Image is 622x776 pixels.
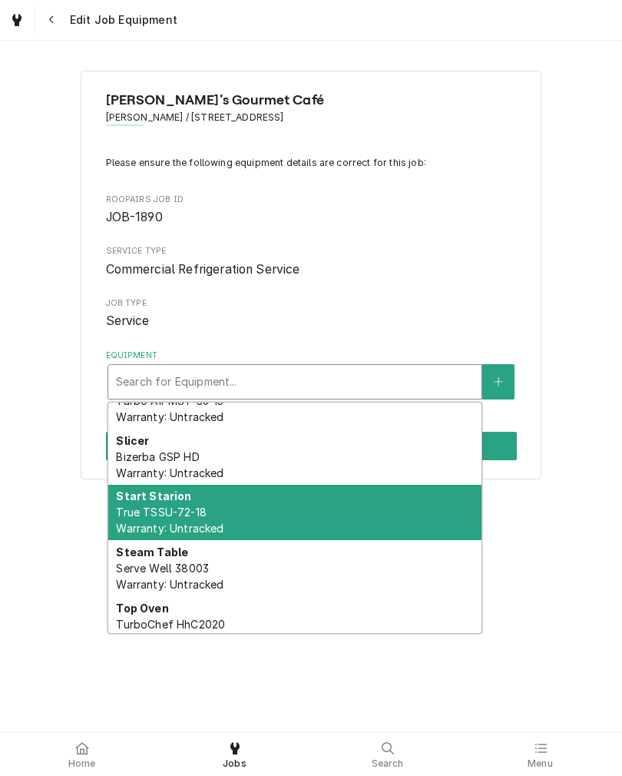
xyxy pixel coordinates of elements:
span: Commercial Refrigeration Service [106,262,300,277]
div: Button Group Row [106,432,517,460]
span: Search [372,758,404,770]
div: Equipment [106,350,517,400]
div: Job Equipment Summary [106,156,517,400]
span: Jobs [223,758,246,770]
a: Search [312,736,463,773]
label: Equipment [106,350,517,362]
span: TurboChef HhC2020 Warranty: Untracked [116,618,225,647]
strong: Steam Table [116,546,188,559]
span: Address [106,111,517,124]
span: Job Type [106,312,517,330]
div: Job Type [106,297,517,330]
span: Roopairs Job ID [106,194,517,206]
span: Bizerba GSP HD Warranty: Untracked [116,450,223,479]
div: Button Group [106,432,517,460]
p: Please ensure the following equipment details are correct for this job: [106,156,517,170]
div: Job Equipment Summary Form [81,71,541,480]
span: Service Type [106,245,517,257]
span: Service [106,313,150,328]
span: Roopairs Job ID [106,208,517,227]
span: Service Type [106,260,517,279]
strong: Top Oven [116,602,168,615]
a: Go to Jobs [3,6,31,34]
a: Jobs [159,736,310,773]
span: True TSSU-72-18 Warranty: Untracked [116,506,223,535]
span: Job Type [106,297,517,310]
span: Home [68,758,96,770]
button: Navigate back [38,6,65,34]
a: Menu [465,736,616,773]
span: JOB-1890 [106,210,163,224]
strong: Slicer [116,434,149,447]
div: Roopairs Job ID [106,194,517,227]
span: Edit Job Equipment [65,12,177,28]
button: Create New Equipment [482,364,514,400]
div: Client Information [106,90,517,137]
span: Name [106,90,517,111]
strong: Start Starion [116,489,191,502]
span: Serve Well 38003 Warranty: Untracked [116,562,223,591]
div: Service Type [106,245,517,278]
svg: Create New Equipment [494,376,503,387]
a: Home [6,736,157,773]
button: Save [106,432,517,460]
span: Menu [528,758,553,770]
